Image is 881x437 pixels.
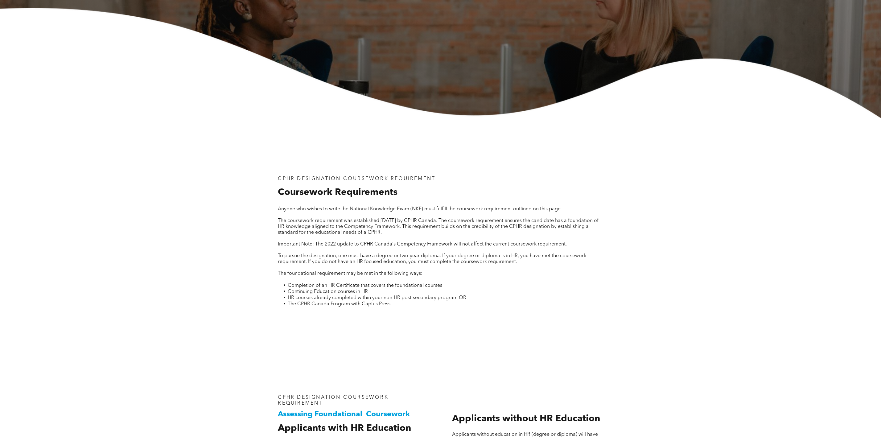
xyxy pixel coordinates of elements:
[288,302,391,307] span: The CPHR Canada Program with Captus Press
[278,424,411,433] span: Applicants with HR Education
[278,207,562,212] span: Anyone who wishes to write the National Knowledge Exam (NKE) must fulfill the coursework requirem...
[288,283,443,288] span: Completion of an HR Certificate that covers the foundational courses
[278,188,398,197] span: Coursework Requirements
[278,271,423,276] span: The foundational requirement may be met in the following ways:
[278,395,389,406] span: CPHR DESIGNATION COURSEWORK REQUIREMENT
[278,218,599,235] span: The coursework requirement was established [DATE] by CPHR Canada. The coursework requirement ensu...
[288,295,467,300] span: HR courses already completed within your non-HR post-secondary program OR
[278,176,436,181] span: CPHR DESIGNATION COURSEWORK REQUIREMENT
[278,242,567,247] span: Important Note: The 2022 update to CPHR Canada's Competency Framework will not affect the current...
[452,414,600,423] span: Applicants without HR Education
[288,289,368,294] span: Continuing Education courses in HR
[278,254,587,264] span: To pursue the designation, one must have a degree or two-year diploma. If your degree or diploma ...
[278,411,410,418] span: Assessing Foundational Coursework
